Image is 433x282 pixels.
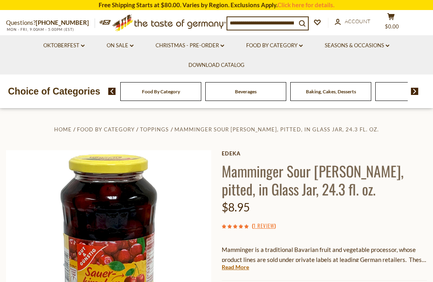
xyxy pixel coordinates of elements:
a: Food By Category [77,126,135,133]
img: previous arrow [108,88,116,95]
span: MON - FRI, 9:00AM - 5:00PM (EST) [6,27,74,32]
p: Questions? [6,18,95,28]
a: Toppings [140,126,169,133]
a: Click here for details. [277,1,334,8]
a: Edeka [222,150,427,157]
a: Christmas - PRE-ORDER [156,41,224,50]
a: Food By Category [142,89,180,95]
a: Download Catalog [188,61,245,70]
a: 1 Review [253,222,274,230]
a: Home [54,126,72,133]
a: Account [335,17,370,26]
a: Baking, Cakes, Desserts [306,89,356,95]
span: Account [345,18,370,24]
a: On Sale [107,41,134,50]
span: $8.95 [222,200,250,214]
img: next arrow [411,88,419,95]
a: Mamminger Sour [PERSON_NAME], pitted, in Glass Jar, 24.3 fl. oz. [174,126,379,133]
h1: Mamminger Sour [PERSON_NAME], pitted, in Glass Jar, 24.3 fl. oz. [222,162,427,198]
button: $0.00 [379,13,403,33]
p: Mamminger is a traditional Bavarian fruit and vegetable processor, whose product lines are sold u... [222,245,427,265]
a: Beverages [235,89,257,95]
a: [PHONE_NUMBER] [36,19,89,26]
span: ( ) [252,222,276,230]
a: Seasons & Occasions [325,41,389,50]
span: $0.00 [385,23,399,30]
a: Oktoberfest [43,41,85,50]
a: Read More [222,263,249,271]
a: Food By Category [246,41,303,50]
